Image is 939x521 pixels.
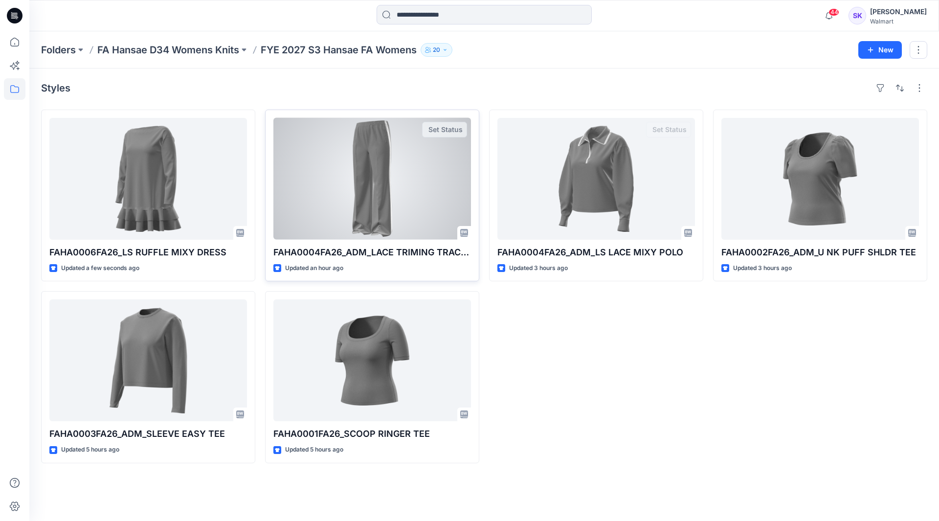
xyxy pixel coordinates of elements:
[433,45,440,55] p: 20
[273,299,471,421] a: FAHA0001FA26_SCOOP RINGER TEE
[828,8,839,16] span: 44
[849,7,866,24] div: SK
[721,118,919,240] a: FAHA0002FA26_ADM_U NK PUFF SHLDR TEE
[870,18,927,25] div: Walmart
[61,445,119,455] p: Updated 5 hours ago
[41,43,76,57] a: Folders
[285,263,343,273] p: Updated an hour ago
[721,246,919,259] p: FAHA0002FA26_ADM_U NK PUFF SHLDR TEE
[285,445,343,455] p: Updated 5 hours ago
[61,263,139,273] p: Updated a few seconds ago
[49,427,247,441] p: FAHA0003FA26_ADM_SLEEVE EASY TEE
[273,118,471,240] a: FAHA0004FA26_ADM_LACE TRIMING TRACKPANT
[97,43,239,57] a: FA Hansae D34 Womens Knits
[421,43,452,57] button: 20
[49,246,247,259] p: FAHA0006FA26_LS RUFFLE MIXY DRESS
[273,427,471,441] p: FAHA0001FA26_SCOOP RINGER TEE
[870,6,927,18] div: [PERSON_NAME]
[261,43,417,57] p: FYE 2027 S3 Hansae FA Womens
[273,246,471,259] p: FAHA0004FA26_ADM_LACE TRIMING TRACKPANT
[509,263,568,273] p: Updated 3 hours ago
[49,299,247,421] a: FAHA0003FA26_ADM_SLEEVE EASY TEE
[858,41,902,59] button: New
[497,246,695,259] p: FAHA0004FA26_ADM_LS LACE MIXY POLO
[497,118,695,240] a: FAHA0004FA26_ADM_LS LACE MIXY POLO
[41,82,70,94] h4: Styles
[49,118,247,240] a: FAHA0006FA26_LS RUFFLE MIXY DRESS
[733,263,792,273] p: Updated 3 hours ago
